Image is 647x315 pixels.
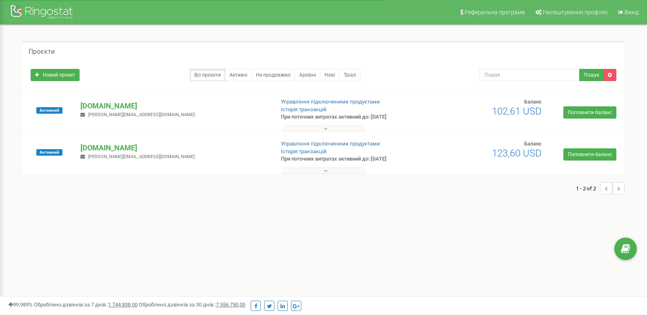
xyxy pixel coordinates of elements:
a: Історія транзакцій [281,148,327,154]
u: 1 744 838,00 [108,302,138,308]
a: Архівні [295,69,320,81]
u: 7 556 750,00 [216,302,245,308]
span: Оброблено дзвінків за 7 днів : [34,302,138,308]
span: Активний [36,107,62,114]
p: При поточних витратах активний до: [DATE] [281,113,418,121]
a: Новий проєкт [31,69,80,81]
a: Активні [225,69,252,81]
nav: ... [576,174,625,203]
span: 102,61 USD [492,106,542,117]
a: Управління підключеними продуктами [281,99,380,105]
a: Управління підключеними продуктами [281,141,380,147]
a: Історія транзакцій [281,106,327,112]
a: Тріал [339,69,360,81]
span: Оброблено дзвінків за 30 днів : [139,302,245,308]
span: [PERSON_NAME][EMAIL_ADDRESS][DOMAIN_NAME] [88,154,195,159]
span: Реферальна програма [465,9,525,15]
span: 99,989% [8,302,33,308]
span: Баланс [524,141,542,147]
p: [DOMAIN_NAME] [80,143,267,153]
a: Не продовжені [251,69,295,81]
a: Поповнити баланс [563,148,616,161]
a: Нові [320,69,340,81]
p: [DOMAIN_NAME] [80,101,267,111]
a: Поповнити баланс [563,106,616,119]
span: Баланс [524,99,542,105]
span: 123,60 USD [492,148,542,159]
span: [PERSON_NAME][EMAIL_ADDRESS][DOMAIN_NAME] [88,112,195,117]
span: Активний [36,149,62,156]
a: Всі проєкти [190,69,225,81]
span: Вихід [625,9,639,15]
span: 1 - 2 of 2 [576,182,600,194]
h5: Проєкти [29,48,55,55]
span: Налаштування профілю [543,9,607,15]
input: Пошук [479,69,580,81]
p: При поточних витратах активний до: [DATE] [281,155,418,163]
button: Пошук [579,69,604,81]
